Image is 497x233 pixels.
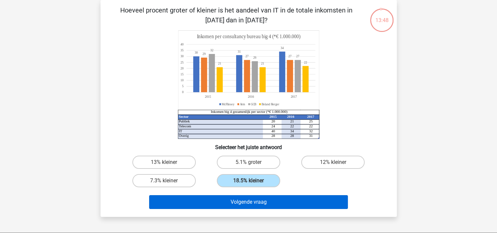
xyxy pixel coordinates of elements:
tspan: 40 [180,42,184,46]
tspan: Publiek [179,119,190,123]
tspan: 20 [271,119,275,123]
tspan: 30 [194,51,198,55]
tspan: 2015 [269,115,277,118]
tspan: IT [179,129,182,133]
button: Volgende vraag [149,195,348,209]
label: 12% kleiner [301,156,365,169]
tspan: 30 [180,54,184,58]
tspan: 15 [180,72,184,76]
tspan: 31 [237,50,241,54]
tspan: 26 [253,56,256,60]
tspan: 25 [180,60,184,64]
tspan: 22 [304,60,307,64]
tspan: 34 [281,46,284,50]
div: 13:48 [370,8,394,24]
label: 18.5% kleiner [217,174,280,187]
tspan: 31 [309,134,312,138]
tspan: Inkomen big 4 gezamenlijk per sector (*€ 1.000.000) [211,110,287,114]
tspan: 29 [202,52,205,56]
tspan: Telecom [179,124,191,128]
tspan: 40 [271,129,275,133]
tspan: 32 [309,129,312,133]
tspan: 24 [271,124,275,128]
tspan: 22 [290,124,294,128]
tspan: 28 [271,134,275,138]
tspan: Arm [240,102,245,106]
tspan: 22 [309,124,312,128]
h6: Selecteer het juiste antwoord [111,139,386,150]
tspan: 0 [182,90,184,94]
tspan: GCB [251,102,257,106]
tspan: 201520162017 [205,95,297,99]
tspan: Sector [179,115,189,118]
label: 7.3% kleiner [132,174,196,187]
label: 13% kleiner [132,156,196,169]
tspan: 21 [290,119,294,123]
tspan: 27 [296,54,299,58]
tspan: 2016 [287,115,294,118]
tspan: 34 [290,129,294,133]
tspan: 2121 [218,62,264,65]
tspan: 32 [210,48,214,52]
tspan: 5 [182,84,184,88]
tspan: Inkomen per consultancy bureau big 4 (*€ 1.000.000) [197,34,300,40]
tspan: 35 [180,48,184,52]
tspan: 2017 [307,115,314,118]
label: 5.1% groter [217,156,280,169]
tspan: 28 [290,134,294,138]
p: Hoeveel procent groter of kleiner is het aandeel van IT in de totale inkomsten in [DATE] dan in [... [111,5,362,25]
tspan: 20 [180,66,184,70]
tspan: 10 [180,78,184,82]
tspan: 2727 [245,54,291,58]
tspan: McFlinsey [222,102,235,106]
tspan: 25 [309,119,312,123]
tspan: Boland Rerger [261,102,280,106]
tspan: Overig [179,134,189,138]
